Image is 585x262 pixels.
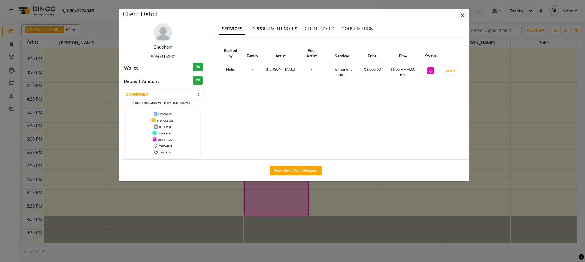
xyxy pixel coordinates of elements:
[159,145,172,148] span: TENTATIVE
[193,76,203,85] h3: ₹0
[193,63,203,71] h3: ₹0
[364,67,381,72] div: ₹2,000.00
[218,44,243,63] th: Booked by
[133,102,193,105] small: Change in status will apply to all services.
[305,26,334,32] span: CLIENT NOTES
[243,44,262,63] th: Family
[158,113,172,116] span: UPCOMING
[445,67,457,75] button: START
[154,44,172,50] a: Shubham
[385,44,421,63] th: Time
[385,63,421,81] td: 11:00 AM-4:00 PM
[299,44,324,63] th: Req. Artist
[270,166,322,175] button: Mark Done And Checkout
[342,26,373,32] span: CONSUMPTION
[328,67,356,78] div: Permanent Tattoo
[154,23,172,42] img: avatar
[157,119,173,122] span: IN PROGRESS
[262,44,299,63] th: Artist
[324,44,360,63] th: Services
[252,26,297,32] span: APPOINTMENT NOTES
[218,63,243,81] td: Neha
[124,65,138,72] span: Wallet
[219,24,245,35] span: SERVICES
[299,63,324,81] td: -
[160,151,171,154] span: CHECK-IN
[243,63,262,81] td: -
[360,44,385,63] th: Price
[421,44,440,63] th: Status
[159,126,171,129] span: DROPPED
[151,54,175,60] span: 8950815680
[123,9,158,19] h5: Client Detail
[124,78,159,85] span: Deposit Amount
[266,67,295,71] span: [PERSON_NAME]
[158,132,172,135] span: COMPLETED
[158,138,172,141] span: CONFIRMED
